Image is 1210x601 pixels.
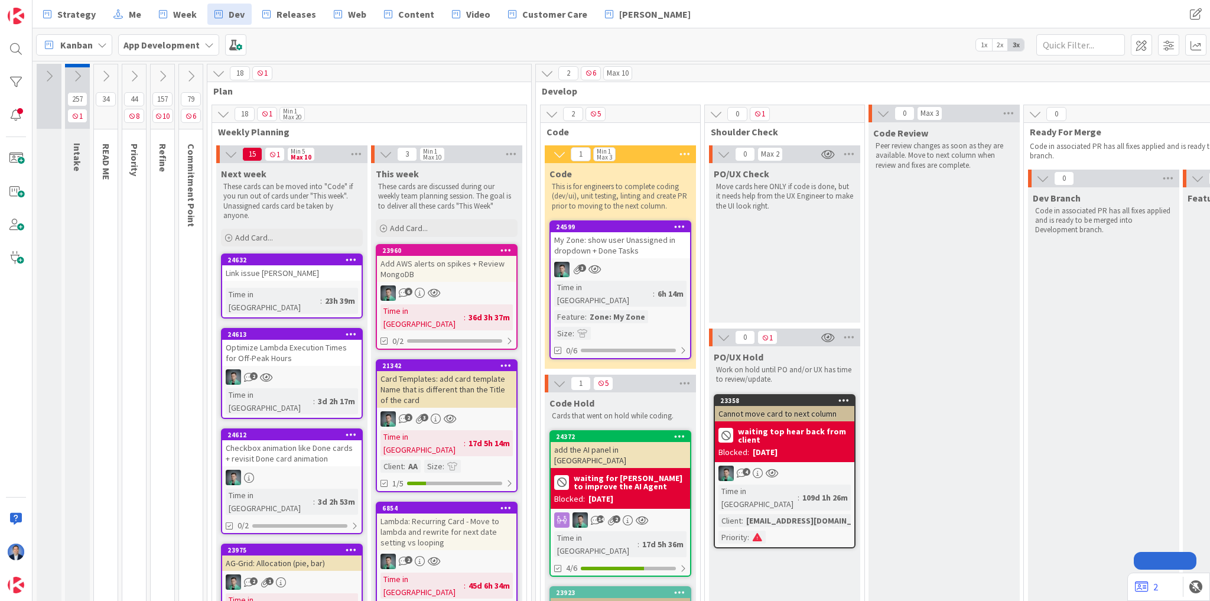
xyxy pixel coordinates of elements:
span: Week [173,7,197,21]
span: Plan [213,85,516,97]
span: Releases [277,7,316,21]
a: [PERSON_NAME] [598,4,698,25]
div: 23358 [715,395,854,406]
div: Zone: My Zone [587,310,648,323]
div: Time in [GEOGRAPHIC_DATA] [718,485,798,511]
span: 3 [421,414,428,421]
span: Shoulder Check [711,126,850,138]
span: 15 [242,147,262,161]
div: VP [222,574,362,590]
span: 1/5 [392,477,404,490]
p: These cards are discussed during our weekly team planning session. The goal is to deliver all the... [378,182,515,211]
span: Add Card... [390,223,428,233]
span: Dev [229,7,245,21]
span: 6 [581,66,601,80]
span: 6 [181,109,201,123]
span: 4 [743,468,750,476]
div: Optimize Lambda Execution Times for Off-Peak Hours [222,340,362,366]
span: 44 [124,92,144,106]
a: 24372add the AI panel in [GEOGRAPHIC_DATA]waiting for [PERSON_NAME] to improve the AI AgentBlocke... [549,430,691,577]
div: [DATE] [588,493,613,505]
div: Max 10 [607,70,629,76]
span: Code [547,126,685,138]
a: 2 [1135,580,1158,594]
div: [DATE] [753,446,778,459]
div: 24372add the AI panel in [GEOGRAPHIC_DATA] [551,431,690,468]
span: 1 [257,107,277,121]
div: 109d 1h 26m [799,491,851,504]
a: 23960Add AWS alerts on spikes + Review MongoDBVPTime in [GEOGRAPHIC_DATA]:36d 3h 37m0/2 [376,244,518,350]
div: 6854 [382,504,516,512]
div: 24613 [222,329,362,340]
div: 3d 2h 53m [315,495,358,508]
span: 2 [405,556,412,564]
div: Min 1 [597,148,611,154]
div: Time in [GEOGRAPHIC_DATA] [226,489,313,515]
div: Max 3 [597,154,612,160]
div: 23358Cannot move card to next column [715,395,854,421]
div: Priority [718,531,747,544]
div: 23960Add AWS alerts on spikes + Review MongoDB [377,245,516,282]
div: My Zone: show user Unassigned in dropdown + Done Tasks [551,232,690,258]
span: 10 [152,109,173,123]
a: Me [106,4,148,25]
div: VP [715,466,854,481]
div: 6854 [377,503,516,514]
div: 23960 [382,246,516,255]
span: 0 [735,147,755,161]
div: Link issue [PERSON_NAME] [222,265,362,281]
div: [EMAIL_ADDRESS][DOMAIN_NAME] [743,514,879,527]
span: Priority [129,144,141,176]
div: VP [551,512,690,528]
img: VP [554,262,570,277]
div: Lambda: Recurring Card - Move to lambda and rewrite for next date setting vs looping [377,514,516,550]
a: Web [327,4,373,25]
a: 24599My Zone: show user Unassigned in dropdown + Done TasksVPTime in [GEOGRAPHIC_DATA]:6h 14mFeat... [549,220,691,359]
span: 2 [250,372,258,380]
span: This week [376,168,419,180]
span: 2 [405,414,412,421]
span: Video [466,7,490,21]
span: Web [348,7,366,21]
span: 14 [597,515,604,523]
div: 36d 3h 37m [466,311,513,324]
a: Strategy [36,4,103,25]
div: Client [380,460,404,473]
div: Feature [554,310,585,323]
span: 2 [613,515,620,523]
span: : [585,310,587,323]
span: : [313,495,315,508]
span: 3 [397,147,417,161]
div: 24612 [222,430,362,440]
div: Checkbox animation like Done cards + revisit Done card animation [222,440,362,466]
div: Time in [GEOGRAPHIC_DATA] [226,388,313,414]
div: 24632 [227,256,362,264]
img: VP [226,470,241,485]
img: Visit kanbanzone.com [8,8,24,24]
span: 2 [558,66,578,80]
span: Dev Branch [1033,192,1081,204]
span: Next week [221,168,266,180]
span: 0 [895,106,915,121]
div: 24372 [556,433,690,441]
span: 6 [405,288,412,295]
div: 3d 2h 17m [315,395,358,408]
span: 0/6 [566,345,577,357]
p: Work on hold until PO and/or UX has time to review/update. [716,365,853,385]
span: 4/6 [566,562,577,574]
b: waiting for [PERSON_NAME] to improve the AI Agent [574,474,687,490]
div: Cannot move card to next column [715,406,854,421]
span: : [443,460,444,473]
span: 1 [67,109,87,123]
div: 24599 [556,223,690,231]
div: Min 5 [291,148,305,154]
div: 23960 [377,245,516,256]
div: Time in [GEOGRAPHIC_DATA] [554,531,637,557]
div: 24612 [227,431,362,439]
a: Customer Care [501,4,594,25]
span: 79 [181,92,201,106]
span: Weekly Planning [218,126,512,138]
a: 23358Cannot move card to next columnwaiting top hear back from clientBlocked:[DATE]VPTime in [GEO... [714,394,856,548]
div: 21342Card Templates: add card template Name that is different than the Title of the card [377,360,516,408]
img: avatar [8,577,24,593]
